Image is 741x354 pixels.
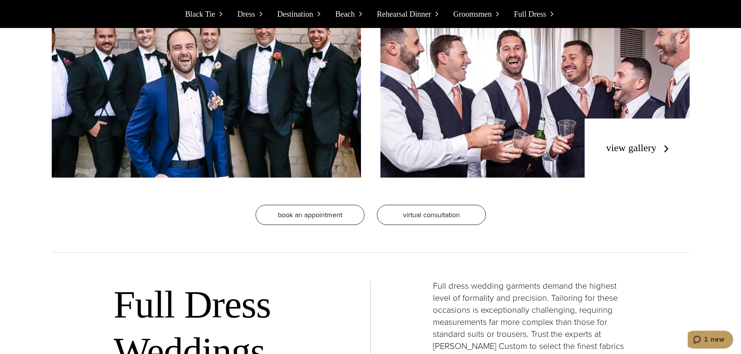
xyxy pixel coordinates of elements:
span: Black Tie [185,8,215,20]
span: Dress [237,8,255,20]
span: virtual consultation [403,210,460,220]
span: Full Dress [514,8,546,20]
span: Rehearsal Dinner [377,8,431,20]
img: Four groomsmen all in matching navy vests and matching orange ties. [380,5,690,178]
img: Five groomsmen standing behind groom in black custom tailored tuxedos. Groom wearing blue solid s... [52,5,361,178]
a: Book an appointment [256,205,364,225]
span: Groomsmen [453,8,492,20]
span: Beach [335,8,355,20]
iframe: Opens a widget where you can chat to one of our agents [688,331,733,350]
a: virtual consultation [377,205,486,225]
a: view gallery [606,142,672,153]
span: Book an appointment [278,210,342,220]
span: Destination [277,8,313,20]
